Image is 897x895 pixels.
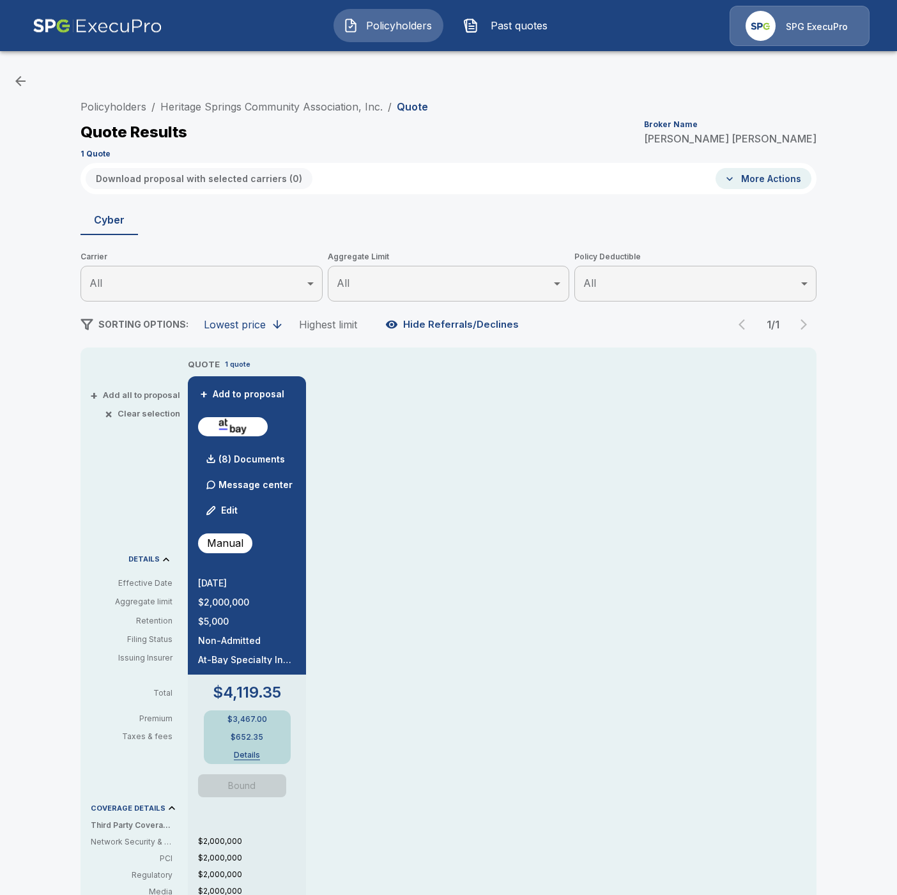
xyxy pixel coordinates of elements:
p: Network Security & Privacy Liability [91,836,172,848]
p: Effective Date [91,578,172,589]
a: Policyholders [80,100,146,113]
img: atbaycybersurplus [203,417,263,436]
p: QUOTE [188,358,220,371]
p: Quote [397,102,428,112]
button: Past quotes IconPast quotes [454,9,563,42]
p: $2,000,000 [198,852,306,864]
button: Policyholders IconPolicyholders [333,9,443,42]
p: PCI [91,853,172,864]
button: More Actions [716,168,811,189]
span: Carrier [80,250,323,263]
button: Details [222,751,273,759]
span: All [337,277,349,289]
p: DETAILS [128,556,160,563]
p: Broker Name [644,121,698,128]
img: Past quotes Icon [463,18,479,33]
p: Premium [91,715,183,723]
li: / [388,99,392,114]
img: Agency Icon [746,11,776,41]
p: (8) Documents [218,455,285,464]
p: 1 / 1 [760,319,786,330]
span: + [200,390,208,399]
p: Taxes & fees [91,733,183,740]
span: Past quotes [484,18,554,33]
span: Policy Deductible [574,250,816,263]
a: Agency IconSPG ExecuPro [730,6,870,46]
p: Total [91,689,183,697]
p: $2,000,000 [198,869,306,880]
span: Policyholders [364,18,434,33]
p: $2,000,000 [198,598,296,607]
p: Message center [218,478,293,491]
img: Policyholders Icon [343,18,358,33]
span: SORTING OPTIONS: [98,319,188,330]
p: Regulatory [91,869,172,881]
span: All [583,277,596,289]
button: ×Clear selection [107,409,180,418]
div: Lowest price [204,318,266,331]
p: [PERSON_NAME] [PERSON_NAME] [644,134,816,144]
span: × [105,409,112,418]
p: $652.35 [231,733,263,741]
p: $3,467.00 [227,715,267,723]
a: Heritage Springs Community Association, Inc. [160,100,383,113]
p: Issuing Insurer [91,652,172,664]
button: +Add all to proposal [93,391,180,399]
span: All [89,277,102,289]
p: SPG ExecuPro [786,20,848,33]
button: Hide Referrals/Declines [383,312,524,337]
p: Manual [207,535,243,551]
button: Cyber [80,204,138,235]
p: Third Party Coverage [91,820,183,831]
p: $4,119.35 [213,685,281,700]
img: AA Logo [33,6,162,46]
p: Aggregate limit [91,596,172,608]
button: Edit [201,498,244,523]
div: Highest limit [299,318,357,331]
p: [DATE] [198,579,296,588]
p: At-Bay Specialty Insurance Company [198,655,296,664]
button: +Add to proposal [198,387,287,401]
p: 1 quote [225,359,250,370]
li: / [151,99,155,114]
span: Already Bound or In-Force [198,774,296,797]
p: COVERAGE DETAILS [91,805,165,812]
p: Quote Results [80,125,187,140]
p: $2,000,000 [198,836,306,847]
p: $5,000 [198,617,296,626]
p: Non-Admitted [198,636,296,645]
p: Filing Status [91,634,172,645]
span: Aggregate Limit [328,250,570,263]
button: Download proposal with selected carriers (0) [86,168,312,189]
p: Retention [91,615,172,627]
span: + [90,391,98,399]
p: 1 Quote [80,150,111,158]
nav: breadcrumb [80,99,428,114]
